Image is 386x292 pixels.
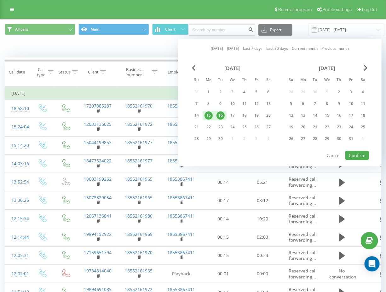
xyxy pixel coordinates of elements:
div: 27 [264,123,273,131]
span: Reserved call forwarding... [289,195,317,206]
div: 25 [359,123,367,131]
span: Reserved call forwarding... [289,249,317,261]
div: Call date [9,69,25,75]
div: 12:02:01 [11,268,24,280]
abbr: Wednesday [228,76,237,85]
a: 18552161970 [125,249,153,255]
div: 12 [287,111,295,120]
span: Next Month [364,65,368,71]
div: 12:14:44 [11,231,24,243]
div: Sun Oct 5, 2025 [285,99,297,108]
div: 13 [264,100,273,108]
div: Mon Oct 20, 2025 [297,122,309,132]
a: 18553867411 [168,231,195,237]
a: 18553867411 [168,195,195,201]
a: 12067136841 [84,213,112,219]
abbr: Friday [252,76,261,85]
span: Reserved call forwarding... [289,268,317,279]
div: Thu Oct 30, 2025 [333,134,345,143]
div: 14 [193,111,201,120]
div: 29 [323,135,331,143]
div: Tue Oct 7, 2025 [309,99,321,108]
td: 00:01 [204,265,243,283]
span: Reserved call forwarding... [289,176,317,188]
div: 5 [252,88,261,96]
div: Tue Sep 23, 2025 [215,122,227,132]
div: 28 [311,135,319,143]
a: 17159651794 [84,249,112,255]
div: 16 [335,111,343,120]
div: Mon Sep 15, 2025 [203,111,215,120]
div: 2 [216,88,225,96]
div: Tue Oct 14, 2025 [309,111,321,120]
div: Sun Oct 19, 2025 [285,122,297,132]
div: Thu Oct 2, 2025 [333,87,345,97]
div: Tue Sep 16, 2025 [215,111,227,120]
td: 00:15 [204,246,243,265]
div: 23 [335,123,343,131]
div: Sat Oct 18, 2025 [357,111,369,120]
div: 10 [228,100,237,108]
a: 15044199853 [84,139,112,145]
div: Mon Oct 27, 2025 [297,134,309,143]
abbr: Monday [298,76,308,85]
div: 30 [335,135,343,143]
div: 21 [193,123,201,131]
div: 20 [299,123,307,131]
div: Thu Sep 4, 2025 [239,87,251,97]
div: 4 [240,88,249,96]
div: Sat Oct 25, 2025 [357,122,369,132]
abbr: Sunday [192,76,201,85]
div: Wed Sep 24, 2025 [227,122,239,132]
abbr: Friday [346,76,356,85]
div: 17 [347,111,355,120]
div: 19 [287,123,295,131]
div: 26 [252,123,261,131]
a: 18553867411 [168,176,195,182]
div: Sat Oct 4, 2025 [357,87,369,97]
div: 30 [216,135,225,143]
div: Mon Oct 13, 2025 [297,111,309,120]
div: 6 [299,100,307,108]
div: Thu Sep 11, 2025 [239,99,251,108]
div: Fri Sep 5, 2025 [251,87,262,97]
div: Mon Sep 8, 2025 [203,99,215,108]
div: Open Intercom Messenger [365,256,380,272]
a: 18553867411 [168,249,195,255]
div: Fri Oct 24, 2025 [345,122,357,132]
div: Fri Sep 19, 2025 [251,111,262,120]
div: 21 [311,123,319,131]
td: 00:14 [204,210,243,228]
div: Wed Sep 3, 2025 [227,87,239,97]
div: Sun Sep 7, 2025 [191,99,203,108]
div: [DATE] [191,65,274,71]
div: Client [88,69,99,75]
div: 3 [347,88,355,96]
td: 10:20 [243,210,282,228]
div: 11 [359,100,367,108]
div: 3 [228,88,237,96]
div: Sat Sep 13, 2025 [262,99,274,108]
abbr: Saturday [264,76,273,85]
a: 18552161972 [125,121,153,127]
div: Tue Sep 30, 2025 [215,134,227,143]
div: Tue Sep 2, 2025 [215,87,227,97]
div: Sun Sep 14, 2025 [191,111,203,120]
div: 23 [216,123,225,131]
div: Mon Sep 1, 2025 [203,87,215,97]
abbr: Wednesday [322,76,332,85]
div: 24 [347,123,355,131]
div: 29 [205,135,213,143]
span: Chart [165,27,176,32]
span: Reserved call forwarding... [289,213,317,225]
a: 18553867411 [168,121,195,127]
span: All calls [15,27,28,32]
div: 15:14:20 [11,139,24,152]
a: 18553867411 [168,103,195,109]
div: 24 [228,123,237,131]
div: 10 [347,100,355,108]
div: Wed Oct 15, 2025 [321,111,333,120]
div: Thu Oct 9, 2025 [333,99,345,108]
div: Wed Oct 8, 2025 [321,99,333,108]
div: 12 [252,100,261,108]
